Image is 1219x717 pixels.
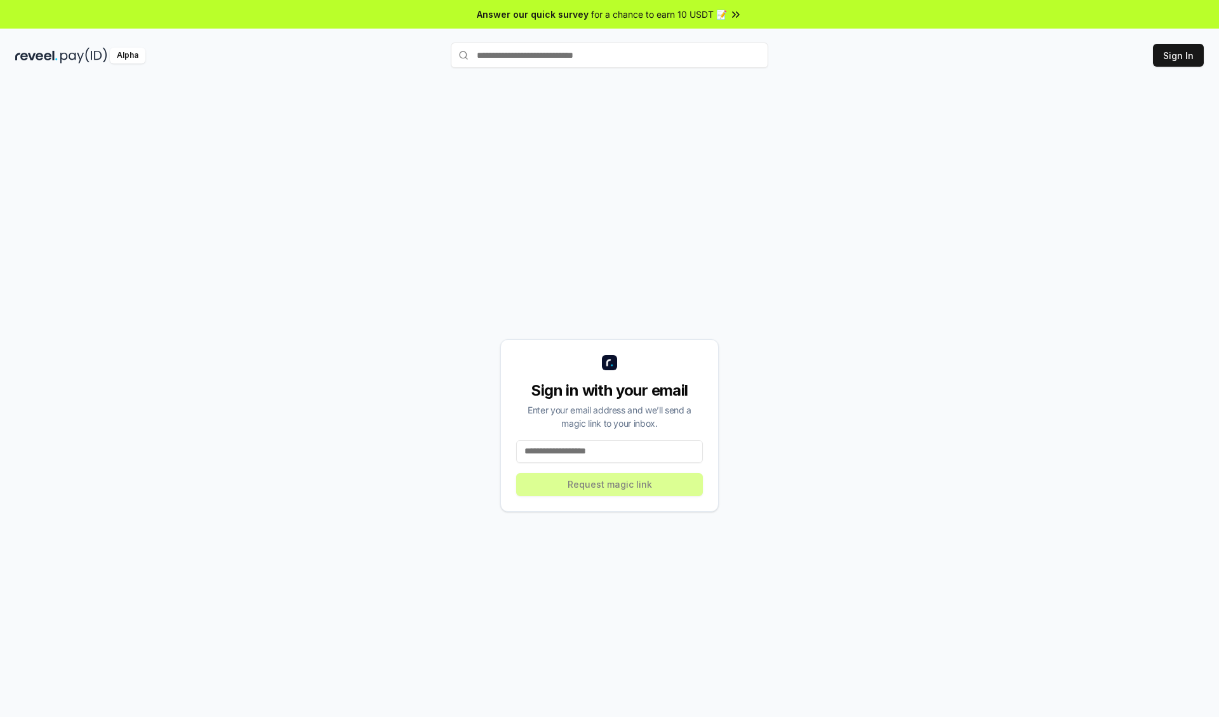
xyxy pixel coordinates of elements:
button: Sign In [1153,44,1204,67]
img: pay_id [60,48,107,64]
img: logo_small [602,355,617,370]
div: Sign in with your email [516,380,703,401]
div: Enter your email address and we’ll send a magic link to your inbox. [516,403,703,430]
img: reveel_dark [15,48,58,64]
span: for a chance to earn 10 USDT 📝 [591,8,727,21]
div: Alpha [110,48,145,64]
span: Answer our quick survey [477,8,589,21]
